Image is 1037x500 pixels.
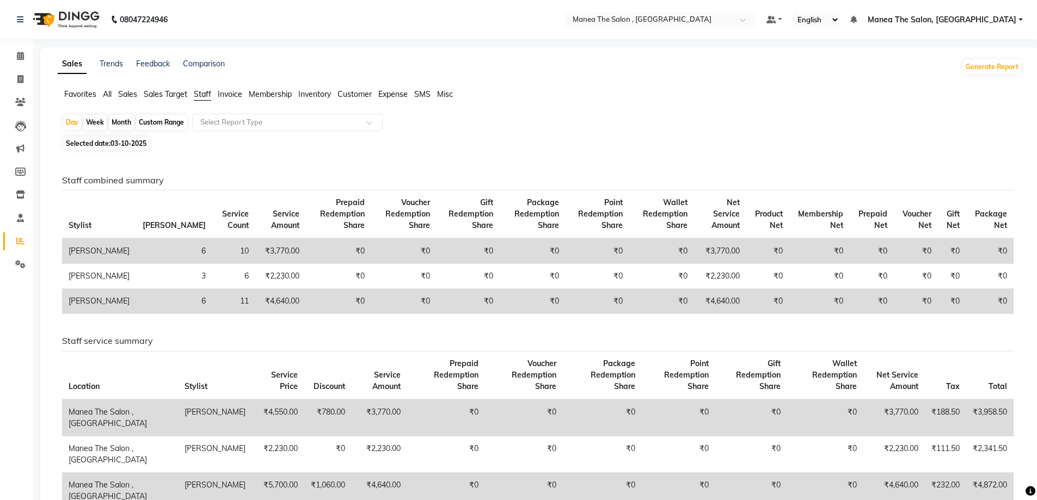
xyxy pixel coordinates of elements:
span: Membership Net [798,209,843,230]
td: ₹0 [966,264,1014,289]
td: Manea The Salon , [GEOGRAPHIC_DATA] [62,399,178,436]
td: ₹0 [787,399,863,436]
td: ₹4,640.00 [255,289,306,314]
td: ₹0 [966,238,1014,264]
td: ₹188.50 [925,399,966,436]
h6: Staff service summary [62,336,1014,346]
span: All [103,89,112,99]
td: ₹4,640.00 [694,289,747,314]
td: ₹0 [304,436,352,472]
span: Gift Redemption Share [449,197,493,230]
td: ₹0 [500,238,566,264]
td: 3 [136,264,212,289]
a: Sales [58,54,87,74]
h6: Staff combined summary [62,175,1014,186]
div: Month [109,115,134,130]
span: Selected date: [63,137,149,150]
span: Prepaid Redemption Share [434,359,478,391]
td: ₹0 [437,238,500,264]
span: Point Redemption Share [578,197,623,230]
span: Location [69,381,100,391]
td: ₹111.50 [925,436,966,472]
span: Stylist [185,381,207,391]
a: Trends [100,59,123,69]
span: Inventory [298,89,331,99]
span: Invoice [218,89,242,99]
td: ₹0 [642,399,716,436]
span: Wallet Redemption Share [812,359,857,391]
td: ₹0 [789,289,850,314]
td: ₹0 [787,436,863,472]
span: Stylist [69,220,91,230]
span: Service Price [271,370,298,391]
td: ₹3,770.00 [863,399,925,436]
span: Sales Target [144,89,187,99]
span: Staff [194,89,211,99]
span: Discount [314,381,345,391]
td: ₹0 [894,289,938,314]
td: ₹0 [966,289,1014,314]
td: ₹0 [789,238,850,264]
span: Sales [118,89,137,99]
td: ₹0 [306,238,371,264]
td: ₹2,341.50 [966,436,1014,472]
td: [PERSON_NAME] [178,436,252,472]
span: Product Net [755,209,783,230]
span: Total [989,381,1007,391]
td: ₹0 [306,264,371,289]
span: Package Redemption Share [591,359,635,391]
td: [PERSON_NAME] [178,399,252,436]
span: [PERSON_NAME] [143,220,206,230]
span: Manea The Salon, [GEOGRAPHIC_DATA] [868,14,1016,26]
td: ₹780.00 [304,399,352,436]
td: ₹0 [371,238,437,264]
span: Gift Redemption Share [736,359,781,391]
span: Net Service Amount [711,197,740,230]
td: ₹0 [371,289,437,314]
td: ₹2,230.00 [255,264,306,289]
td: ₹0 [642,436,716,472]
td: 11 [212,289,255,314]
td: ₹0 [306,289,371,314]
td: ₹0 [746,289,789,314]
span: 03-10-2025 [111,139,146,147]
td: ₹0 [566,289,629,314]
span: Service Amount [372,370,401,391]
td: ₹0 [938,289,966,314]
img: logo [28,4,102,35]
td: ₹0 [407,399,485,436]
td: ₹2,230.00 [694,264,747,289]
td: ₹0 [371,264,437,289]
td: ₹2,230.00 [863,436,925,472]
td: ₹3,770.00 [352,399,407,436]
td: ₹0 [715,436,787,472]
button: Generate Report [963,59,1021,75]
td: ₹2,230.00 [352,436,407,472]
span: Package Redemption Share [514,197,559,230]
td: ₹0 [789,264,850,289]
td: ₹0 [850,238,894,264]
span: Package Net [975,209,1007,230]
td: ₹0 [566,264,629,289]
td: ₹0 [500,289,566,314]
td: ₹0 [563,436,642,472]
span: Prepaid Redemption Share [320,197,365,230]
span: Voucher Net [903,209,931,230]
div: Custom Range [136,115,187,130]
span: Service Amount [271,209,299,230]
td: ₹0 [746,264,789,289]
td: ₹0 [850,264,894,289]
span: Voucher Redemption Share [385,197,430,230]
td: ₹3,958.50 [966,399,1014,436]
td: ₹0 [629,264,694,289]
td: ₹0 [938,264,966,289]
td: ₹0 [437,289,500,314]
td: ₹0 [566,238,629,264]
td: [PERSON_NAME] [62,264,136,289]
td: ₹4,550.00 [252,399,304,436]
a: Feedback [136,59,170,69]
td: 6 [136,238,212,264]
td: ₹0 [437,264,500,289]
span: Expense [378,89,408,99]
td: ₹0 [715,399,787,436]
